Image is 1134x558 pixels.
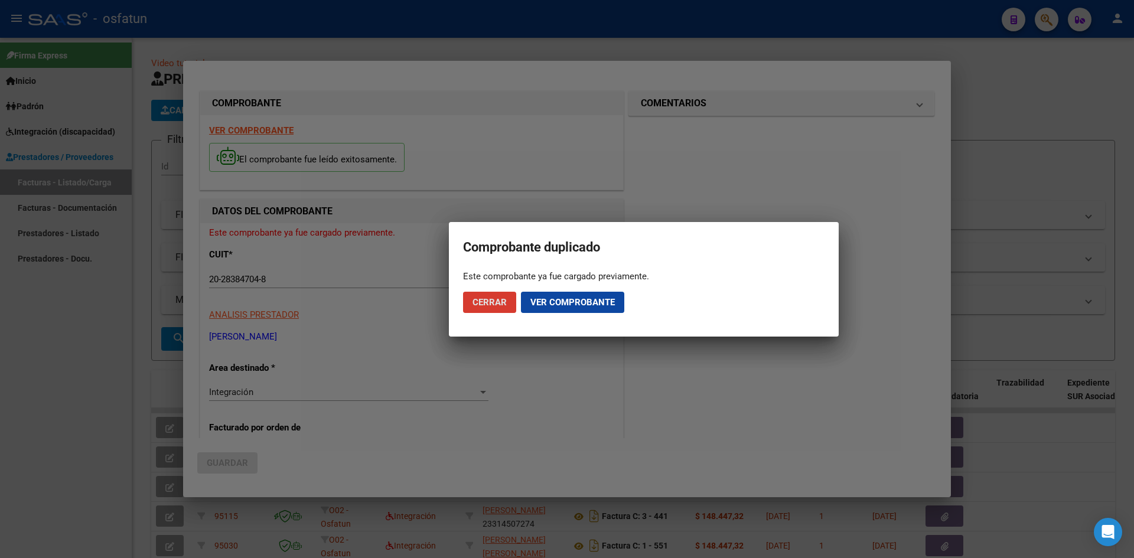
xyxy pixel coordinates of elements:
[1094,518,1122,546] div: Open Intercom Messenger
[521,292,624,313] button: Ver comprobante
[463,236,825,259] h2: Comprobante duplicado
[530,297,615,308] span: Ver comprobante
[463,292,516,313] button: Cerrar
[463,270,825,282] div: Este comprobante ya fue cargado previamente.
[472,297,507,308] span: Cerrar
